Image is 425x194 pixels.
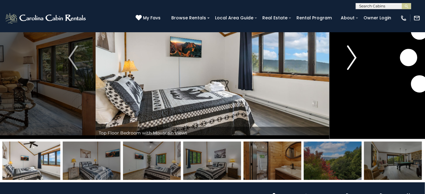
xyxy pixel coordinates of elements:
[143,15,161,21] span: My Favs
[414,15,420,21] img: mail-regular-white.png
[96,127,329,139] div: Top Floor Bedroom with Mountain Views
[136,15,162,21] a: My Favs
[123,142,181,180] img: 167104253
[293,13,335,23] a: Rental Program
[364,142,422,180] img: 167104262
[212,13,256,23] a: Local Area Guide
[259,13,291,23] a: Real Estate
[360,13,394,23] a: Owner Login
[347,45,356,70] img: arrow
[5,12,88,24] img: White-1-2.png
[68,45,77,70] img: arrow
[244,142,301,180] img: 167104259
[304,142,362,180] img: 167104275
[2,142,60,180] img: 167104255
[168,13,209,23] a: Browse Rentals
[183,142,241,180] img: 167104254
[400,15,407,21] img: phone-regular-white.png
[63,142,121,180] img: 167104256
[338,13,358,23] a: About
